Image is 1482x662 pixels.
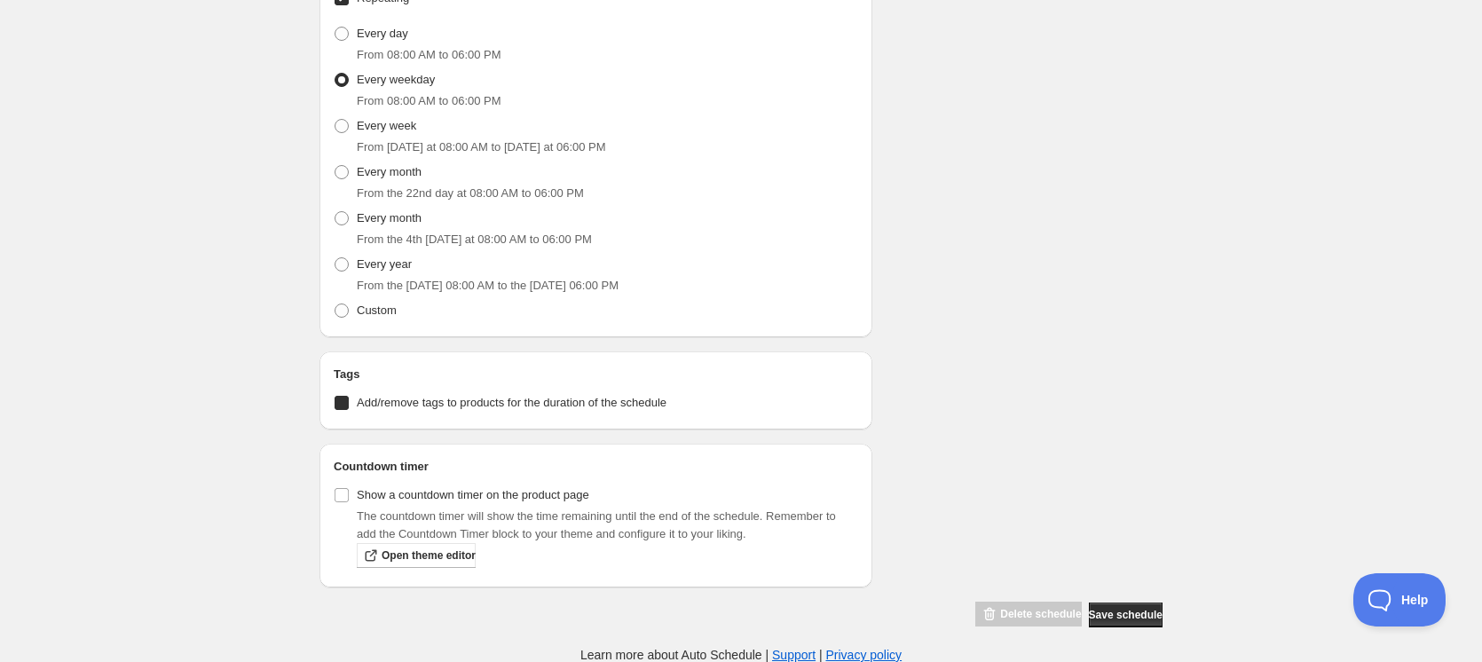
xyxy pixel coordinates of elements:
h2: Countdown timer [334,458,858,476]
iframe: Toggle Customer Support [1353,573,1447,627]
span: Every week [357,119,416,132]
span: From the [DATE] 08:00 AM to the [DATE] 06:00 PM [357,279,619,292]
a: Support [772,648,816,662]
span: From the 22nd day at 08:00 AM to 06:00 PM [357,186,584,200]
span: From 08:00 AM to 06:00 PM [357,48,501,61]
span: Add/remove tags to products for the duration of the schedule [357,396,666,409]
p: The countdown timer will show the time remaining until the end of the schedule. Remember to add t... [357,508,858,543]
span: Every day [357,27,408,40]
a: Privacy policy [826,648,903,662]
span: From 08:00 AM to 06:00 PM [357,94,501,107]
a: Open theme editor [357,543,476,568]
span: Open theme editor [382,548,476,563]
span: From [DATE] at 08:00 AM to [DATE] at 06:00 PM [357,140,606,154]
span: Every weekday [357,73,435,86]
span: Every month [357,211,422,225]
h2: Tags [334,366,858,383]
span: Every year [357,257,412,271]
span: Save schedule [1089,608,1163,622]
button: Save schedule [1089,603,1163,627]
span: Every month [357,165,422,178]
span: From the 4th [DATE] at 08:00 AM to 06:00 PM [357,232,592,246]
span: Show a countdown timer on the product page [357,488,589,501]
span: Custom [357,303,397,317]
